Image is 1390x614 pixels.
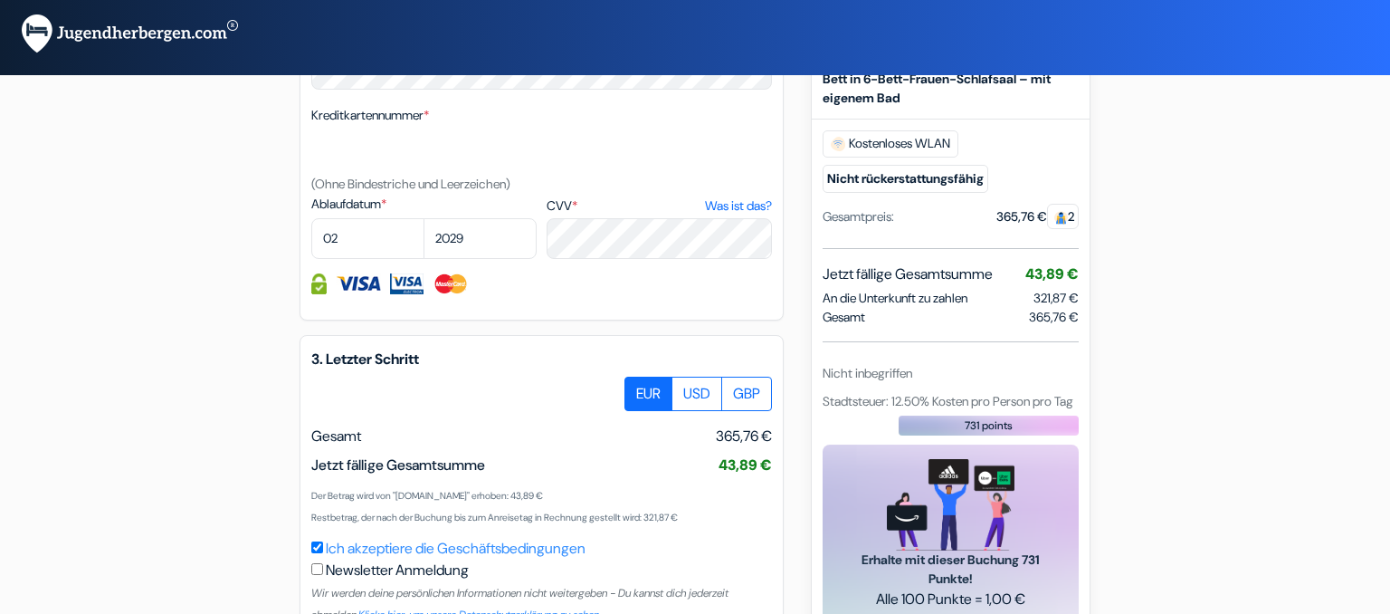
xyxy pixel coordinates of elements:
[311,456,485,475] span: Jetzt fällige Gesamtsumme
[390,273,423,294] img: Visa Electron
[823,130,958,158] span: Kostenloses WLAN
[823,264,993,285] span: Jetzt fällige Gesamtsumme
[326,560,469,581] label: Newsletter Anmeldung
[719,456,772,475] span: 43,89 €
[1047,204,1079,229] span: 2
[22,14,238,53] img: Jugendherbergen.com
[996,207,1079,226] div: 365,76 €
[823,364,1079,383] div: Nicht inbegriffen
[721,377,772,411] label: GBP
[1054,211,1068,225] img: guest.svg
[887,459,1014,551] img: gift_card_hero_new.png
[311,427,361,446] span: Gesamt
[844,551,1057,589] span: Erhalte mit dieser Buchung 731 Punkte!
[311,273,327,294] img: Kreditkarteninformationen sind vollständig verschlüsselt und gesichert
[671,377,722,411] label: USD
[823,207,894,226] div: Gesamtpreis:
[831,137,845,151] img: free_wifi.svg
[311,106,429,125] label: Kreditkartennummer
[433,273,470,294] img: Master Card
[311,490,543,502] small: Der Betrag wird von "[DOMAIN_NAME]" erhoben: 43,89 €
[1033,290,1079,306] span: 321,87 €
[547,197,772,216] label: CVV
[311,350,772,368] h5: 3. Letzter Schritt
[1029,308,1079,327] span: 365,76 €
[311,195,537,214] label: Ablaufdatum
[624,377,672,411] label: EUR
[311,512,678,523] small: Restbetrag, der nach der Buchung bis zum Anreisetag in Rechnung gestellt wird: 321,87 €
[823,308,865,327] span: Gesamt
[326,539,586,558] a: Ich akzeptiere die Geschäftsbedingungen
[1025,264,1079,283] span: 43,89 €
[625,377,772,411] div: Basic radio toggle button group
[336,273,381,294] img: Visa
[823,165,988,193] small: Nicht rückerstattungsfähig
[823,289,967,308] span: An die Unterkunft zu zahlen
[823,393,1073,409] span: Stadtsteuer: 12.50% Kosten pro Person pro Tag
[705,197,772,216] a: Was ist das?
[311,176,510,192] small: (Ohne Bindestriche und Leerzeichen)
[716,426,772,447] span: 365,76 €
[965,417,1013,434] span: 731 points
